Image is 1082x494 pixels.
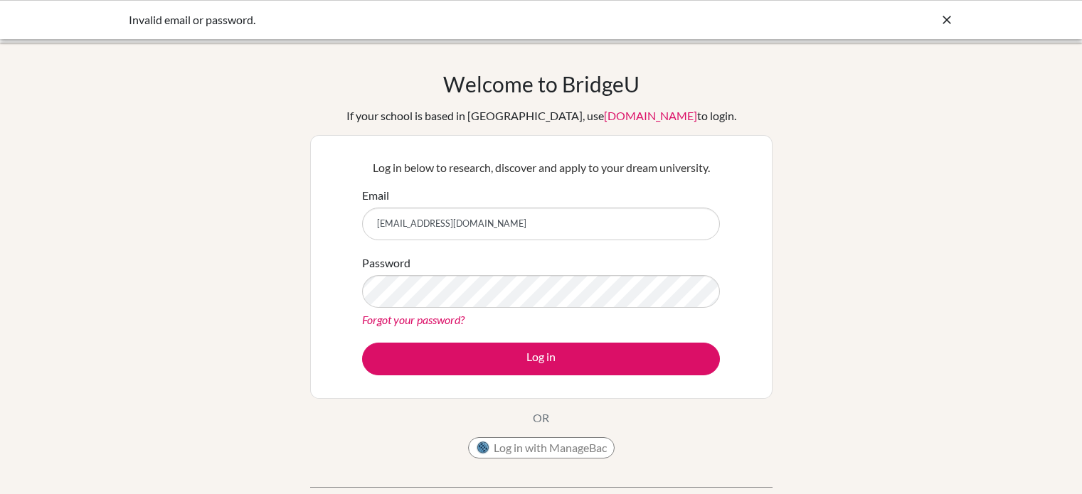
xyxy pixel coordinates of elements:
a: Forgot your password? [362,313,465,326]
button: Log in [362,343,720,375]
button: Log in with ManageBac [468,437,615,458]
label: Email [362,187,389,204]
div: Invalid email or password. [129,11,741,28]
p: OR [533,409,549,426]
div: If your school is based in [GEOGRAPHIC_DATA], use to login. [346,107,736,124]
label: Password [362,254,410,272]
a: [DOMAIN_NAME] [604,109,697,122]
p: Log in below to research, discover and apply to your dream university. [362,159,720,176]
h1: Welcome to BridgeU [443,71,640,97]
